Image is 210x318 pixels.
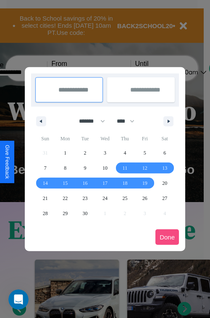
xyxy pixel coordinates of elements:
[162,160,167,176] span: 13
[75,191,95,206] button: 23
[142,176,147,191] span: 19
[35,160,55,176] button: 7
[83,206,88,221] span: 30
[63,191,68,206] span: 22
[135,191,155,206] button: 26
[122,191,127,206] span: 25
[115,145,135,160] button: 4
[135,145,155,160] button: 5
[55,145,75,160] button: 1
[155,191,175,206] button: 27
[104,145,106,160] span: 3
[35,206,55,221] button: 28
[162,176,167,191] span: 20
[55,132,75,145] span: Mon
[75,206,95,221] button: 30
[155,229,179,245] button: Done
[75,132,95,145] span: Tue
[142,160,147,176] span: 12
[35,132,55,145] span: Sun
[95,191,115,206] button: 24
[115,191,135,206] button: 25
[75,160,95,176] button: 9
[162,191,167,206] span: 27
[122,176,127,191] span: 18
[144,145,146,160] span: 5
[115,176,135,191] button: 18
[83,176,88,191] span: 16
[75,176,95,191] button: 16
[155,176,175,191] button: 20
[95,132,115,145] span: Wed
[123,160,128,176] span: 11
[102,176,108,191] span: 17
[35,176,55,191] button: 14
[163,145,166,160] span: 6
[84,145,87,160] span: 2
[115,160,135,176] button: 11
[64,145,66,160] span: 1
[43,191,48,206] span: 21
[55,191,75,206] button: 22
[155,145,175,160] button: 6
[75,145,95,160] button: 2
[55,160,75,176] button: 8
[142,191,147,206] span: 26
[84,160,87,176] span: 9
[43,176,48,191] span: 14
[4,145,10,179] div: Give Feedback
[8,289,29,310] iframe: Intercom live chat
[115,132,135,145] span: Thu
[135,132,155,145] span: Fri
[55,176,75,191] button: 15
[102,160,108,176] span: 10
[44,160,47,176] span: 7
[95,145,115,160] button: 3
[83,191,88,206] span: 23
[43,206,48,221] span: 28
[55,206,75,221] button: 29
[64,160,66,176] span: 8
[63,206,68,221] span: 29
[135,176,155,191] button: 19
[123,145,126,160] span: 4
[95,160,115,176] button: 10
[155,160,175,176] button: 13
[135,160,155,176] button: 12
[63,176,68,191] span: 15
[95,176,115,191] button: 17
[155,132,175,145] span: Sat
[35,191,55,206] button: 21
[102,191,108,206] span: 24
